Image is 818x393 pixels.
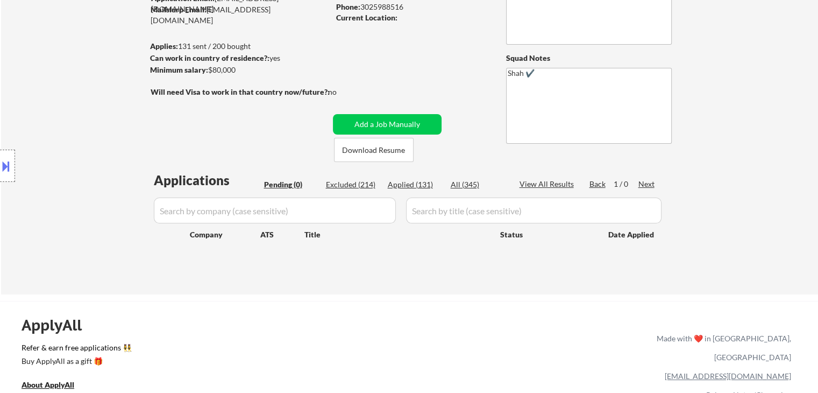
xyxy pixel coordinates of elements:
[388,179,442,190] div: Applied (131)
[506,53,672,64] div: Squad Notes
[333,114,442,135] button: Add a Job Manually
[154,198,396,223] input: Search by company (case sensitive)
[151,87,330,96] strong: Will need Visa to work in that country now/future?:
[520,179,577,190] div: View All Results
[22,355,129,369] a: Buy ApplyAll as a gift 🎁
[22,380,74,389] u: About ApplyAll
[608,229,656,240] div: Date Applied
[150,41,329,52] div: 131 sent / 200 bought
[150,41,178,51] strong: Applies:
[150,65,208,74] strong: Minimum salary:
[22,357,129,365] div: Buy ApplyAll as a gift 🎁
[500,224,593,244] div: Status
[151,4,329,25] div: [EMAIL_ADDRESS][DOMAIN_NAME]
[151,5,207,14] strong: Mailslurp Email:
[22,344,432,355] a: Refer & earn free applications 👯‍♀️
[328,87,359,97] div: no
[150,65,329,75] div: $80,000
[334,138,414,162] button: Download Resume
[652,329,791,367] div: Made with ❤️ in [GEOGRAPHIC_DATA], [GEOGRAPHIC_DATA]
[406,198,661,223] input: Search by title (case sensitive)
[22,316,94,334] div: ApplyAll
[150,53,326,64] div: yes
[336,2,360,11] strong: Phone:
[154,174,260,187] div: Applications
[665,371,791,381] a: [EMAIL_ADDRESS][DOMAIN_NAME]
[150,53,269,62] strong: Can work in country of residence?:
[190,229,260,240] div: Company
[336,13,397,22] strong: Current Location:
[304,229,490,240] div: Title
[326,179,380,190] div: Excluded (214)
[22,379,89,392] a: About ApplyAll
[589,179,607,190] div: Back
[614,179,638,190] div: 1 / 0
[260,229,304,240] div: ATS
[264,179,318,190] div: Pending (0)
[451,179,504,190] div: All (345)
[336,2,488,12] div: 3025988516
[638,179,656,190] div: Next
